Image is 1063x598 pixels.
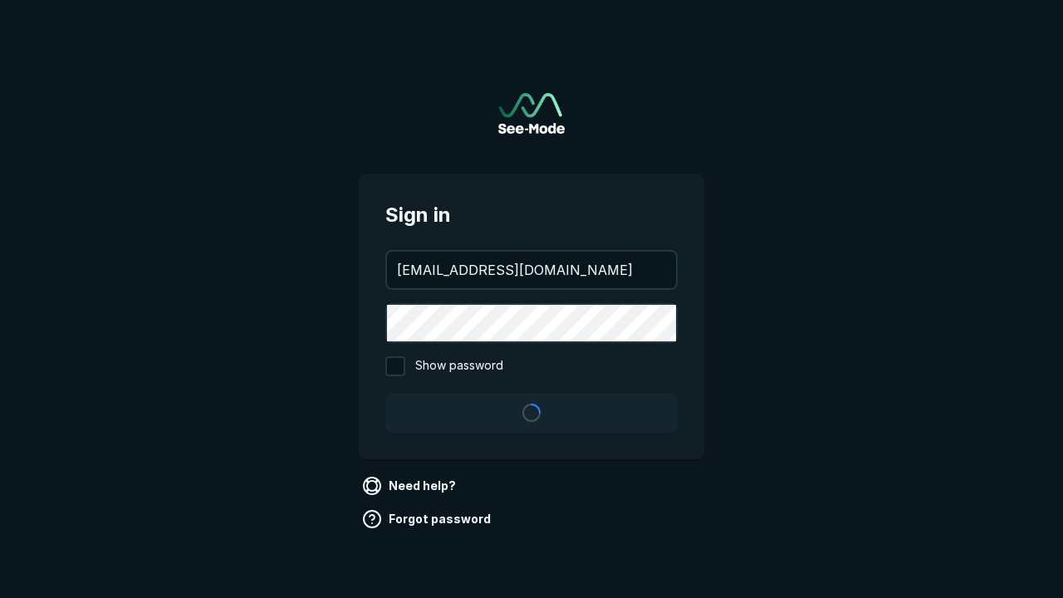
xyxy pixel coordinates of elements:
a: Go to sign in [498,93,565,134]
a: Forgot password [359,506,497,532]
span: Show password [415,356,503,376]
input: your@email.com [387,252,676,288]
a: Need help? [359,473,463,499]
span: Sign in [385,200,678,230]
img: See-Mode Logo [498,93,565,134]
